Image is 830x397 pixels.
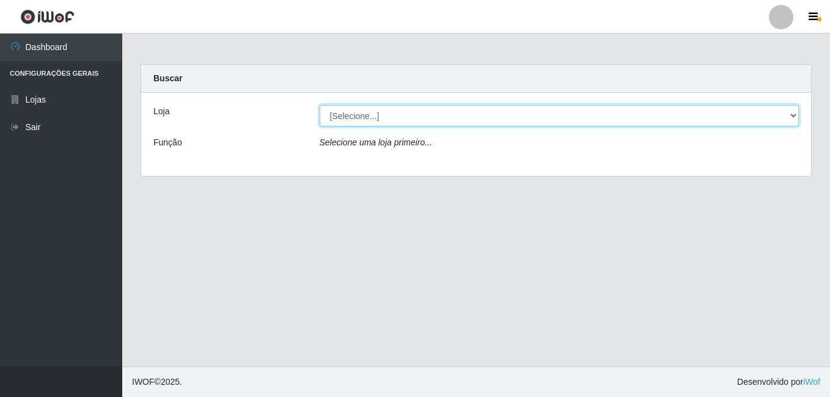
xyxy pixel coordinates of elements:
[320,137,432,147] i: Selecione uma loja primeiro...
[737,376,820,388] span: Desenvolvido por
[132,377,155,387] span: IWOF
[153,73,182,83] strong: Buscar
[153,105,169,118] label: Loja
[132,376,182,388] span: © 2025 .
[153,136,182,149] label: Função
[20,9,75,24] img: CoreUI Logo
[803,377,820,387] a: iWof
